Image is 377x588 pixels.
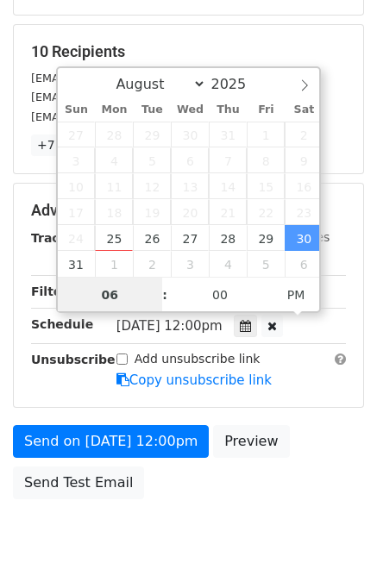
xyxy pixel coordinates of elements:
[31,110,223,123] small: [EMAIL_ADDRESS][DOMAIN_NAME]
[209,147,247,173] span: August 7, 2025
[31,353,116,366] strong: Unsubscribe
[58,173,96,199] span: August 10, 2025
[247,225,285,251] span: August 29, 2025
[58,251,96,277] span: August 31, 2025
[285,225,323,251] span: August 30, 2025
[291,505,377,588] iframe: Chat Widget
[247,147,285,173] span: August 8, 2025
[58,122,96,147] span: July 27, 2025
[285,251,323,277] span: September 6, 2025
[171,251,209,277] span: September 3, 2025
[133,104,171,116] span: Tue
[213,425,289,458] a: Preview
[247,251,285,277] span: September 5, 2025
[247,104,285,116] span: Fri
[58,104,96,116] span: Sun
[285,173,323,199] span: August 16, 2025
[206,76,268,92] input: Year
[13,425,209,458] a: Send on [DATE] 12:00pm
[31,134,96,156] a: +7 more
[31,231,89,245] strong: Tracking
[171,122,209,147] span: July 30, 2025
[209,251,247,277] span: September 4, 2025
[209,225,247,251] span: August 28, 2025
[95,122,133,147] span: July 28, 2025
[171,104,209,116] span: Wed
[247,122,285,147] span: August 1, 2025
[133,225,171,251] span: August 26, 2025
[133,199,171,225] span: August 19, 2025
[167,278,273,312] input: Minute
[209,104,247,116] span: Thu
[209,199,247,225] span: August 21, 2025
[31,91,223,103] small: [EMAIL_ADDRESS][DOMAIN_NAME]
[58,147,96,173] span: August 3, 2025
[273,278,320,312] span: Click to toggle
[31,72,223,84] small: [EMAIL_ADDRESS][DOMAIN_NAME]
[247,173,285,199] span: August 15, 2025
[209,122,247,147] span: July 31, 2025
[133,173,171,199] span: August 12, 2025
[31,285,75,298] strong: Filters
[95,225,133,251] span: August 25, 2025
[133,122,171,147] span: July 29, 2025
[171,173,209,199] span: August 13, 2025
[285,199,323,225] span: August 23, 2025
[31,201,346,220] h5: Advanced
[171,147,209,173] span: August 6, 2025
[135,350,261,368] label: Add unsubscribe link
[95,251,133,277] span: September 1, 2025
[58,278,163,312] input: Hour
[171,199,209,225] span: August 20, 2025
[285,122,323,147] span: August 2, 2025
[95,147,133,173] span: August 4, 2025
[95,173,133,199] span: August 11, 2025
[247,199,285,225] span: August 22, 2025
[209,173,247,199] span: August 14, 2025
[162,278,167,312] span: :
[58,199,96,225] span: August 17, 2025
[31,317,93,331] strong: Schedule
[116,318,223,334] span: [DATE] 12:00pm
[285,104,323,116] span: Sat
[58,225,96,251] span: August 24, 2025
[171,225,209,251] span: August 27, 2025
[133,251,171,277] span: September 2, 2025
[285,147,323,173] span: August 9, 2025
[95,104,133,116] span: Mon
[95,199,133,225] span: August 18, 2025
[133,147,171,173] span: August 5, 2025
[31,42,346,61] h5: 10 Recipients
[13,466,144,499] a: Send Test Email
[116,372,272,388] a: Copy unsubscribe link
